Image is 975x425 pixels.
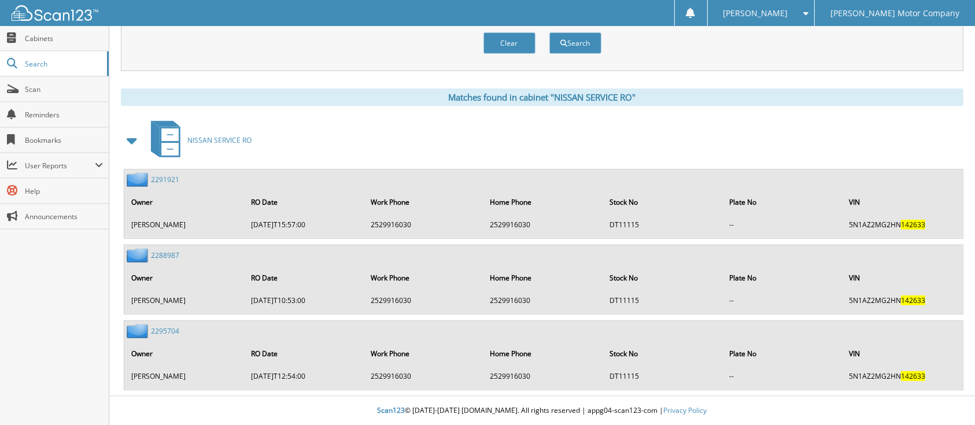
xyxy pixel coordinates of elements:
[549,32,601,54] button: Search
[25,110,103,120] span: Reminders
[723,342,842,365] th: Plate No
[723,367,842,386] td: --
[245,215,364,234] td: [DATE]T15:57:00
[125,215,244,234] td: [PERSON_NAME]
[127,248,151,263] img: folder2.png
[245,367,364,386] td: [DATE]T12:54:00
[723,10,788,17] span: [PERSON_NAME]
[121,88,963,106] div: Matches found in cabinet "NISSAN SERVICE RO"
[365,215,483,234] td: 2529916030
[151,326,179,336] a: 2295704
[125,266,244,290] th: Owner
[144,117,252,163] a: NISSAN SERVICE RO
[604,266,722,290] th: Stock No
[843,190,962,214] th: VIN
[151,175,179,184] a: 2291921
[843,291,962,310] td: 5N1AZ2MG2HN
[843,266,962,290] th: VIN
[245,190,364,214] th: RO Date
[25,186,103,196] span: Help
[485,215,603,234] td: 2529916030
[151,250,179,260] a: 2288987
[365,266,483,290] th: Work Phone
[901,371,925,381] span: 142633
[125,190,244,214] th: Owner
[843,342,962,365] th: VIN
[843,367,962,386] td: 5N1AZ2MG2HN
[664,405,707,415] a: Privacy Policy
[25,161,95,171] span: User Reports
[187,135,252,145] span: NISSAN SERVICE RO
[109,397,975,425] div: © [DATE]-[DATE] [DOMAIN_NAME]. All rights reserved | appg04-scan123-com |
[843,215,962,234] td: 5N1AZ2MG2HN
[485,266,603,290] th: Home Phone
[125,291,244,310] td: [PERSON_NAME]
[25,135,103,145] span: Bookmarks
[25,34,103,43] span: Cabinets
[604,215,722,234] td: DT11115
[901,220,925,230] span: 142633
[917,369,975,425] iframe: Chat Widget
[245,266,364,290] th: RO Date
[485,367,603,386] td: 2529916030
[830,10,959,17] span: [PERSON_NAME] Motor Company
[25,84,103,94] span: Scan
[125,367,244,386] td: [PERSON_NAME]
[25,59,101,69] span: Search
[25,212,103,221] span: Announcements
[723,190,842,214] th: Plate No
[723,215,842,234] td: --
[245,342,364,365] th: RO Date
[485,291,603,310] td: 2529916030
[378,405,405,415] span: Scan123
[12,5,98,21] img: scan123-logo-white.svg
[365,190,483,214] th: Work Phone
[723,266,842,290] th: Plate No
[365,342,483,365] th: Work Phone
[604,367,722,386] td: DT11115
[604,342,722,365] th: Stock No
[245,291,364,310] td: [DATE]T10:53:00
[127,324,151,338] img: folder2.png
[604,291,722,310] td: DT11115
[604,190,722,214] th: Stock No
[485,342,603,365] th: Home Phone
[127,172,151,187] img: folder2.png
[485,190,603,214] th: Home Phone
[365,291,483,310] td: 2529916030
[901,295,925,305] span: 142633
[723,291,842,310] td: --
[365,367,483,386] td: 2529916030
[483,32,535,54] button: Clear
[125,342,244,365] th: Owner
